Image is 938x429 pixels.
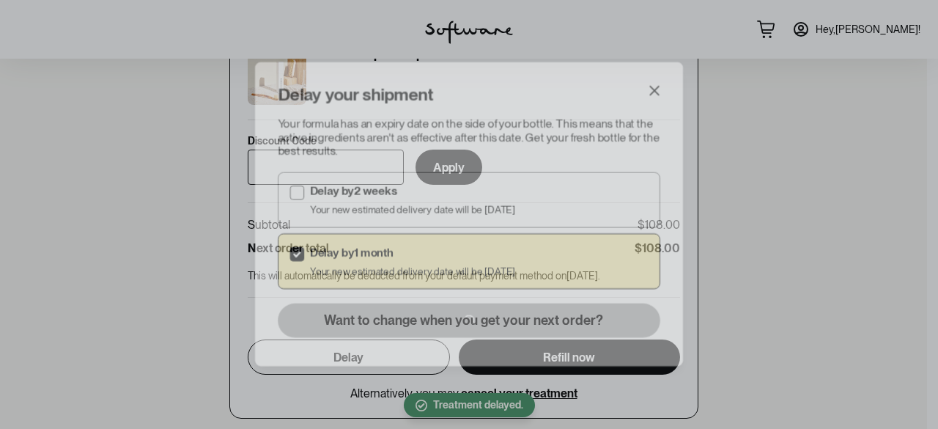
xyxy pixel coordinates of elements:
[643,79,665,102] button: Close
[278,117,660,158] p: Your formula has an expiry date on the side of your bottle. This means that the active ingredient...
[278,85,433,106] h4: Delay your shipment
[310,265,515,277] p: Your new estimated delivery date will be [DATE]
[310,185,515,199] p: Delay by 2 weeks
[310,204,515,216] p: Your new estimated delivery date will be [DATE]
[310,246,515,260] p: Delay by 1 month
